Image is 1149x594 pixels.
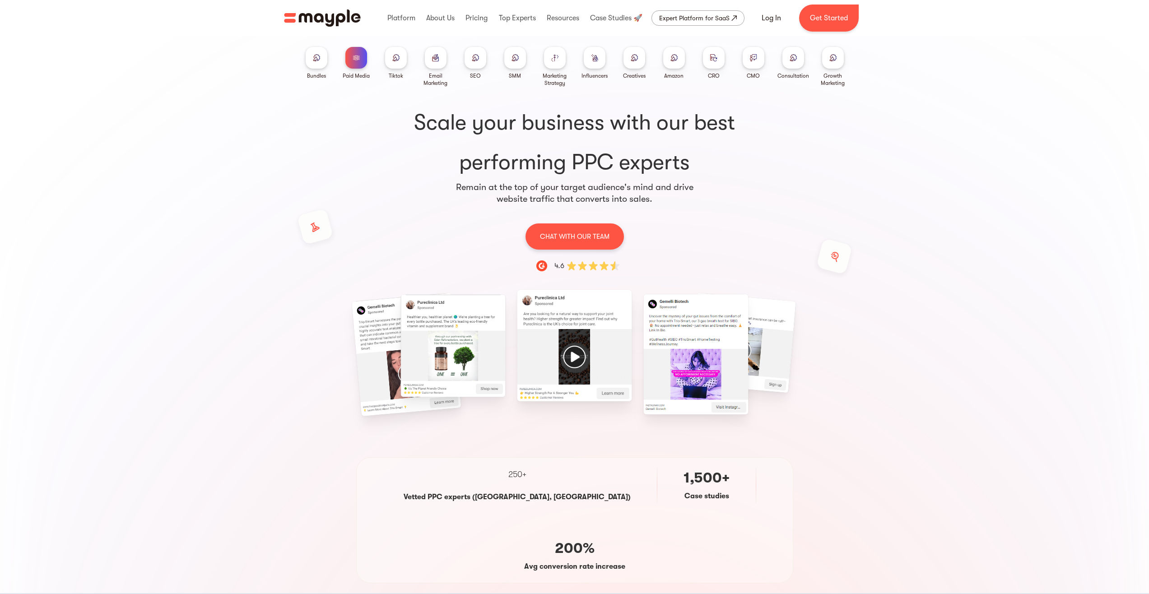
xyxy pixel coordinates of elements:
[799,5,859,32] a: Get Started
[343,72,370,79] div: Paid Media
[284,9,361,27] a: home
[986,489,1149,594] iframe: Chat Widget
[651,10,744,26] a: Expert Platform for SaaS
[465,47,486,79] a: SEO
[777,72,809,79] div: Consultation
[540,231,609,242] p: CHAT WITH OUR TEAM
[282,297,381,412] div: 1 / 15
[343,47,370,79] a: Paid Media
[385,4,418,32] div: Platform
[708,72,720,79] div: CRO
[300,108,849,177] h1: performing PPC experts
[623,72,646,79] div: Creatives
[684,469,730,487] p: 1,500+
[544,4,581,32] div: Resources
[424,4,457,32] div: About Us
[470,72,481,79] div: SEO
[526,223,624,250] a: CHAT WITH OUR TEAM
[581,72,608,79] div: Influencers
[554,260,564,271] div: 4.6
[751,7,792,29] a: Log In
[306,47,327,79] a: Bundles
[497,4,538,32] div: Top Experts
[300,108,849,137] span: Scale your business with our best
[307,72,326,79] div: Bundles
[504,47,526,79] a: SMM
[456,181,694,205] p: Remain at the top of your target audience's mind and drive website traffic that converts into sales.
[508,469,526,481] p: 250+
[555,539,595,557] p: 200%
[524,561,625,572] p: Avg conversion rate increase
[525,297,624,394] div: 3 / 15
[817,47,849,87] a: Growth Marketing
[659,13,730,23] div: Expert Platform for SaaS
[747,72,760,79] div: CMO
[777,47,809,79] a: Consultation
[539,47,571,87] a: Marketing Strategy
[403,297,503,394] div: 2 / 15
[623,47,646,79] a: Creatives
[509,72,521,79] div: SMM
[743,47,764,79] a: CMO
[663,47,685,79] a: Amazon
[419,47,452,87] a: Email Marketing
[404,492,631,502] p: Vetted PPC experts ([GEOGRAPHIC_DATA], [GEOGRAPHIC_DATA])
[284,9,361,27] img: Mayple logo
[684,491,729,501] p: Case studies
[664,72,684,79] div: Amazon
[703,47,725,79] a: CRO
[817,72,849,87] div: Growth Marketing
[768,297,867,389] div: 5 / 15
[539,72,571,87] div: Marketing Strategy
[385,47,407,79] a: Tiktok
[646,297,746,412] div: 4 / 15
[581,47,608,79] a: Influencers
[389,72,403,79] div: Tiktok
[463,4,490,32] div: Pricing
[419,72,452,87] div: Email Marketing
